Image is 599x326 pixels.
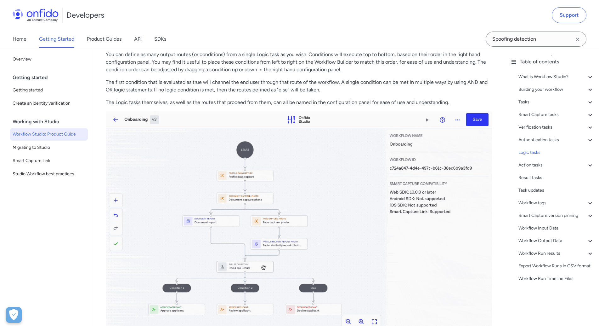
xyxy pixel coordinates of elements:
[518,136,594,144] a: Authentication tasks
[518,86,594,93] a: Building your workflow
[518,237,594,245] a: Workflow Output Data
[518,187,594,194] a: Task updates
[518,262,594,270] a: Export Workflow Runs in CSV format
[518,250,594,257] a: Workflow Run results
[13,144,85,151] span: Migrating to Studio
[10,168,88,180] a: Studio Workflow best practices
[518,73,594,81] a: What is Workflow Studio?
[10,53,88,66] a: Overview
[13,157,85,165] span: Smart Capture Link
[518,199,594,207] a: Workflow tags
[6,307,22,323] div: Cookie Preferences
[87,30,121,48] a: Product Guides
[134,30,142,48] a: API
[518,224,594,232] a: Workflow Input Data
[552,7,586,23] a: Support
[10,154,88,167] a: Smart Capture Link
[13,115,90,128] div: Working with Studio
[518,174,594,182] a: Result tasks
[10,97,88,110] a: Create an identity verification
[10,84,88,96] a: Getting started
[106,79,492,94] p: The first condition that is evaluated as true will channel the end user through that route of the...
[10,141,88,154] a: Migrating to Studio
[518,149,594,156] a: Logic tasks
[574,36,581,43] svg: Clear search field button
[518,98,594,106] a: Tasks
[486,32,586,47] input: Onfido search input field
[518,275,594,282] a: Workflow Run Timeline Files
[13,55,85,63] span: Overview
[13,9,59,21] img: Onfido Logo
[13,100,85,107] span: Create an identity verification
[106,51,492,73] p: You can define as many output routes (or conditions) from a single Logic task as you wish. Condit...
[510,58,594,66] div: Table of contents
[518,111,594,119] a: Smart Capture tasks
[39,30,74,48] a: Getting Started
[13,71,90,84] div: Getting started
[13,170,85,178] span: Studio Workflow best practices
[106,99,492,106] p: The Logic tasks themselves, as well as the routes that proceed from them, can all be named in the...
[518,124,594,131] a: Verification tasks
[13,131,85,138] span: Workflow Studio: Product Guide
[66,10,104,20] h1: Developers
[13,86,85,94] span: Getting started
[10,128,88,141] a: Workflow Studio: Product Guide
[154,30,166,48] a: SDKs
[518,161,594,169] a: Action tasks
[6,307,22,323] button: Open Preferences
[13,30,26,48] a: Home
[518,212,594,219] a: Smart Capture version pinning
